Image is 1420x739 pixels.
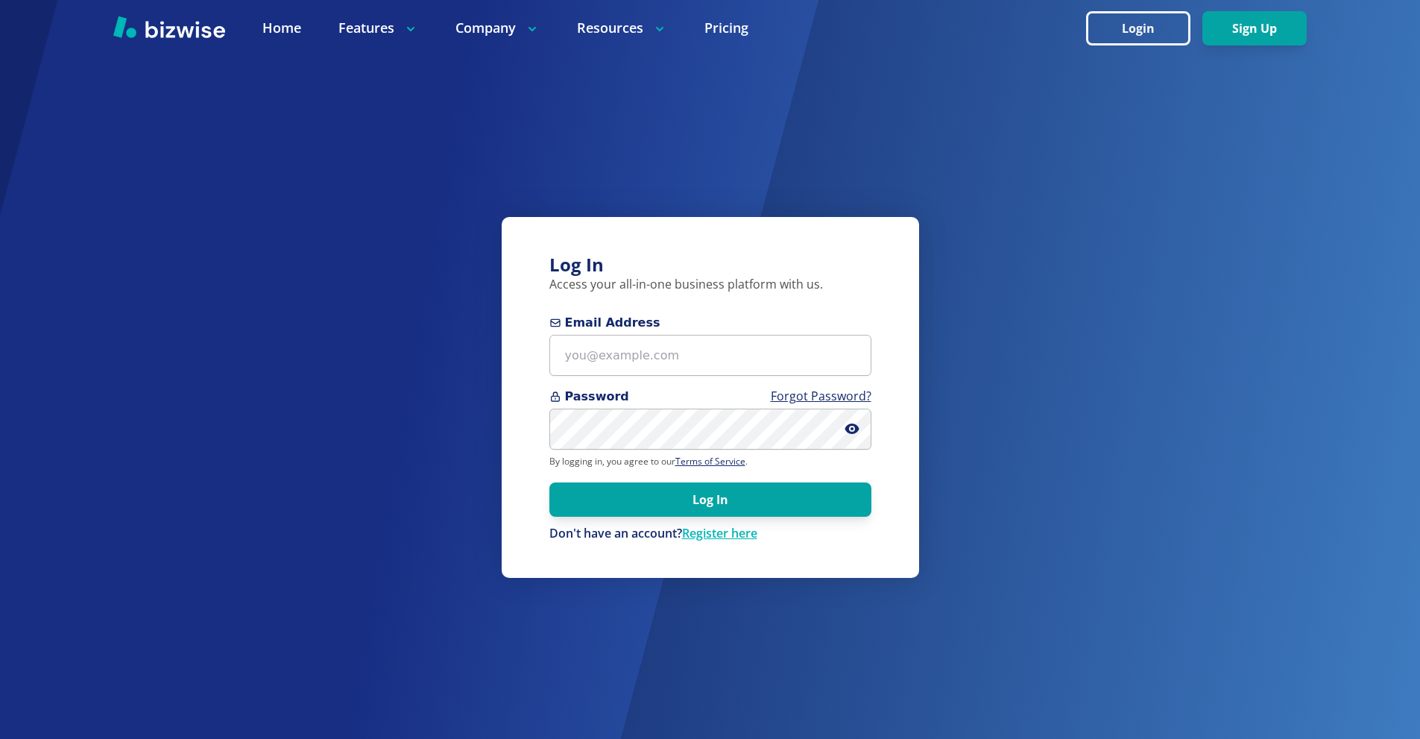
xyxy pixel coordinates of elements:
[549,526,871,542] div: Don't have an account?Register here
[113,16,225,38] img: Bizwise Logo
[549,314,871,332] span: Email Address
[1086,22,1202,36] a: Login
[549,526,871,542] p: Don't have an account?
[338,19,418,37] p: Features
[549,482,871,517] button: Log In
[704,19,748,37] a: Pricing
[455,19,540,37] p: Company
[1202,11,1307,45] button: Sign Up
[675,455,745,468] a: Terms of Service
[577,19,667,37] p: Resources
[682,525,757,541] a: Register here
[549,277,871,293] p: Access your all-in-one business platform with us.
[771,388,871,404] a: Forgot Password?
[262,19,301,37] a: Home
[549,335,871,376] input: you@example.com
[549,253,871,277] h3: Log In
[1086,11,1190,45] button: Login
[1202,22,1307,36] a: Sign Up
[549,388,871,406] span: Password
[549,456,871,468] p: By logging in, you agree to our .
